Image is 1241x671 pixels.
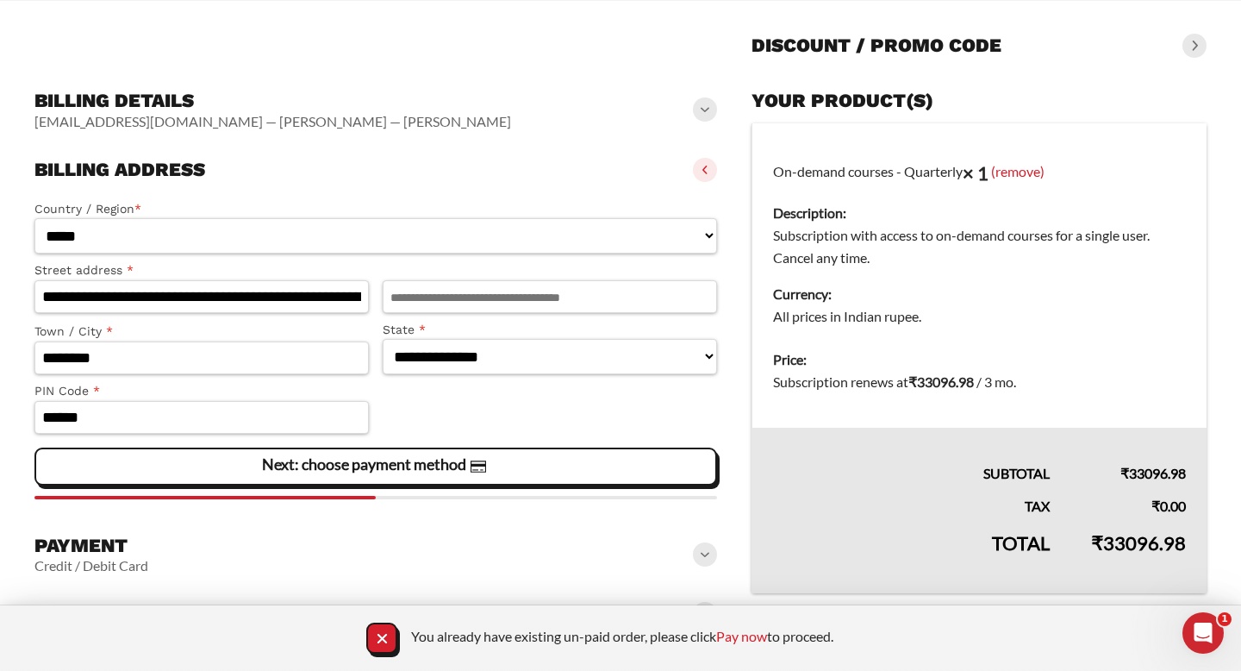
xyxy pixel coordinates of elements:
[34,260,369,280] label: Street address
[773,348,1186,371] dt: Price:
[34,113,511,130] vaadin-horizontal-layout: [EMAIL_ADDRESS][DOMAIN_NAME] — [PERSON_NAME] — [PERSON_NAME]
[908,373,974,390] bdi: 33096.98
[716,628,767,644] a: Pay now
[752,485,1071,517] th: Tax
[752,428,1071,485] th: Subtotal
[34,603,246,627] h3: Terms & conditions
[34,381,369,401] label: PIN Code
[34,89,511,113] h3: Billing details
[773,202,1186,224] dt: Description:
[773,283,1186,305] dt: Currency:
[752,123,1207,339] td: On-demand courses - Quarterly
[773,373,1016,390] span: Subscription renews at .
[34,534,148,558] h3: Payment
[1182,612,1224,654] iframe: Intercom live chat
[773,224,1186,269] dd: Subscription with access to on-demand courses for a single user. Cancel any time.
[1091,531,1103,555] span: ₹
[1120,465,1186,481] bdi: 33096.98
[963,161,988,185] strong: × 1
[34,158,205,182] h3: Billing address
[976,373,1013,390] span: / 3 mo
[752,517,1071,593] th: Total
[383,320,717,340] label: State
[34,557,148,574] vaadin-horizontal-layout: Credit / Debit Card
[411,627,833,646] p: You already have existing un-paid order, please click to proceed.
[1218,612,1232,626] span: 1
[34,199,717,219] label: Country / Region
[1151,498,1186,514] bdi: 0.00
[1091,531,1186,555] bdi: 33096.98
[773,305,1186,328] dd: All prices in Indian rupee.
[908,373,917,390] span: ₹
[1120,465,1129,481] span: ₹
[1151,498,1160,514] span: ₹
[34,448,717,486] vaadin-button: Next: choose payment method
[751,34,1001,58] h3: Discount / promo code
[991,162,1045,179] a: (remove)
[34,322,369,342] label: Town / City
[366,623,397,654] vaadin-button: Close Notification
